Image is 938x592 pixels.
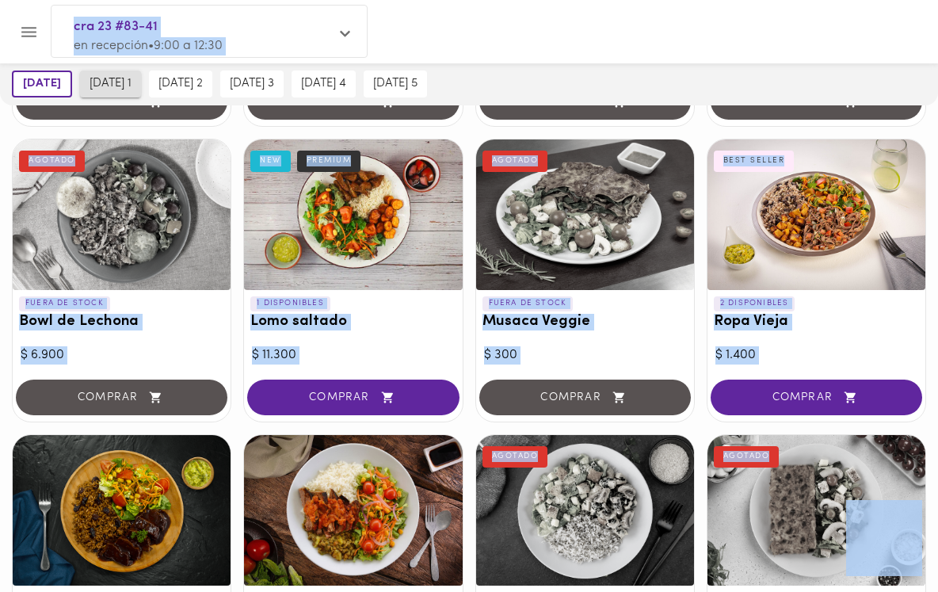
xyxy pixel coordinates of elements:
p: FUERA DE STOCK [19,296,110,311]
button: COMPRAR [247,380,459,415]
div: $ 300 [484,346,686,365]
div: $ 1.400 [715,346,917,365]
span: [DATE] 2 [158,77,203,91]
span: COMPRAR [730,391,902,404]
div: AGOTADO [714,446,780,467]
span: [DATE] [23,77,61,91]
button: [DATE] 2 [149,71,212,97]
div: AGOTADO [19,151,85,171]
div: Pollo espinaca champiñón [476,435,694,586]
div: AGOTADO [482,151,548,171]
button: [DATE] 4 [292,71,356,97]
div: AGOTADO [482,446,548,467]
div: NEW [250,151,291,171]
div: PREMIUM [297,151,361,171]
div: $ 6.900 [21,346,223,365]
div: Musaca Veggie [476,139,694,290]
div: Caserito [244,435,462,586]
div: Ropa Vieja [707,139,925,290]
div: $ 11.300 [252,346,454,365]
button: [DATE] 5 [364,71,427,97]
span: [DATE] 4 [301,77,346,91]
div: Lasagna Mixta [707,435,925,586]
span: [DATE] 1 [90,77,132,91]
h3: Ropa Vieja [714,314,919,330]
p: 1 DISPONIBLES [250,296,330,311]
button: [DATE] 1 [80,71,141,97]
button: [DATE] [12,71,72,97]
div: Bowl de Lechona [13,139,231,290]
span: [DATE] 5 [373,77,418,91]
iframe: Messagebird Livechat Widget [846,500,922,576]
span: COMPRAR [267,391,439,404]
h3: Musaca Veggie [482,314,688,330]
button: COMPRAR [711,380,922,415]
button: [DATE] 3 [220,71,284,97]
p: FUERA DE STOCK [482,296,574,311]
button: Menu [10,13,48,52]
span: cra 23 #83-41 [74,17,329,37]
div: La Posta [13,435,231,586]
h3: Bowl de Lechona [19,314,224,330]
div: BEST SELLER [714,151,795,171]
h3: Lomo saltado [250,314,456,330]
div: Lomo saltado [244,139,462,290]
span: en recepción • 9:00 a 12:30 [74,40,223,52]
span: [DATE] 3 [230,77,274,91]
p: 2 DISPONIBLES [714,296,795,311]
